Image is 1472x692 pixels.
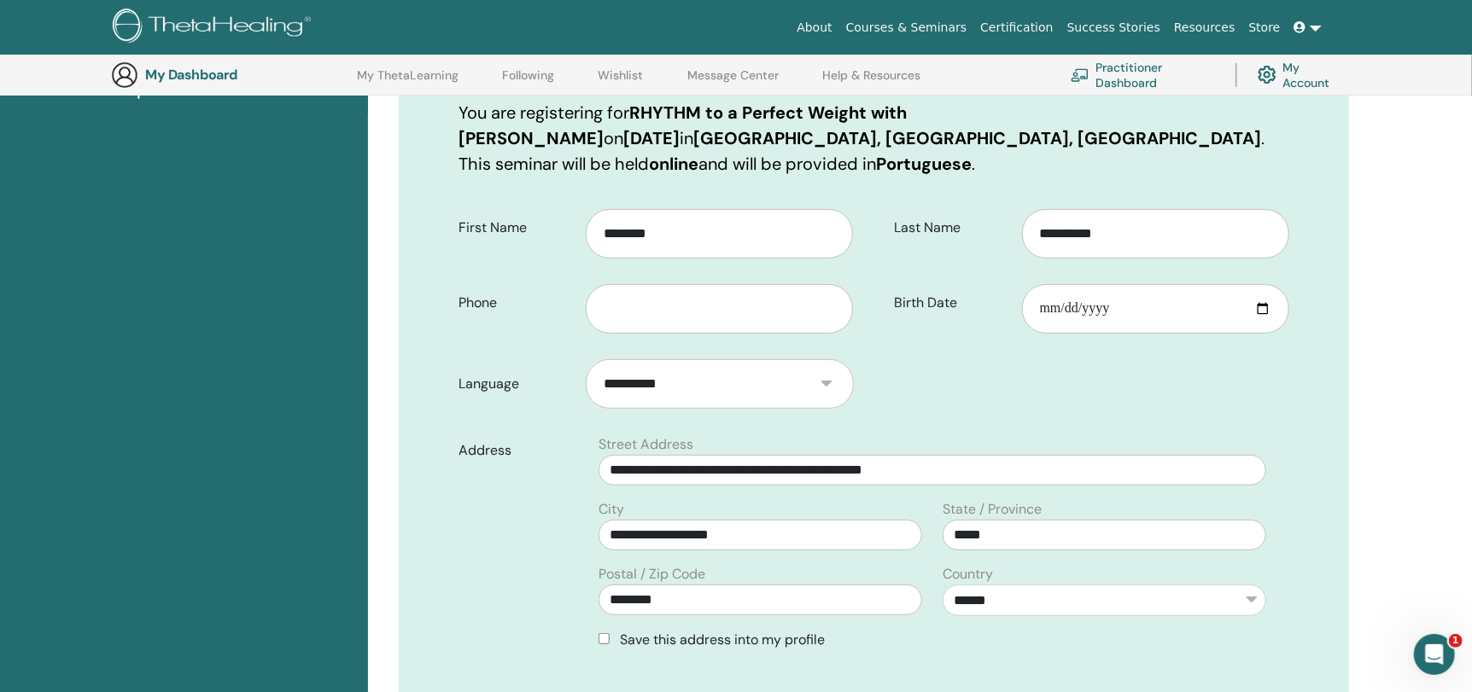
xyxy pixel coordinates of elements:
[446,287,586,319] label: Phone
[943,564,993,584] label: Country
[502,68,554,96] a: Following
[111,61,138,89] img: generic-user-icon.jpg
[623,127,680,149] b: [DATE]
[1167,12,1242,44] a: Resources
[113,9,317,47] img: logo.png
[1258,56,1344,94] a: My Account
[599,564,705,584] label: Postal / Zip Code
[1071,68,1089,82] img: chalkboard-teacher.svg
[649,153,698,175] b: online
[973,12,1060,44] a: Certification
[822,68,920,96] a: Help & Resources
[943,499,1042,520] label: State / Province
[357,68,459,96] a: My ThetaLearning
[1060,12,1167,44] a: Success Stories
[839,12,974,44] a: Courses & Seminars
[882,212,1022,244] label: Last Name
[1242,12,1288,44] a: Store
[145,67,316,83] h3: My Dashboard
[446,212,586,244] label: First Name
[599,68,644,96] a: Wishlist
[1449,634,1463,648] span: 1
[599,499,624,520] label: City
[446,434,588,467] label: Address
[876,153,972,175] b: Portuguese
[459,102,907,149] b: RHYTHM to a Perfect Weight with [PERSON_NAME]
[620,631,825,648] span: Save this address into my profile
[687,68,779,96] a: Message Center
[882,287,1022,319] label: Birth Date
[459,100,1289,177] p: You are registering for on in . This seminar will be held and will be provided in .
[446,368,586,400] label: Language
[1258,61,1276,88] img: cog.svg
[693,127,1261,149] b: [GEOGRAPHIC_DATA], [GEOGRAPHIC_DATA], [GEOGRAPHIC_DATA]
[1414,634,1455,675] iframe: Intercom live chat
[1071,56,1215,94] a: Practitioner Dashboard
[599,434,693,455] label: Street Address
[790,12,838,44] a: About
